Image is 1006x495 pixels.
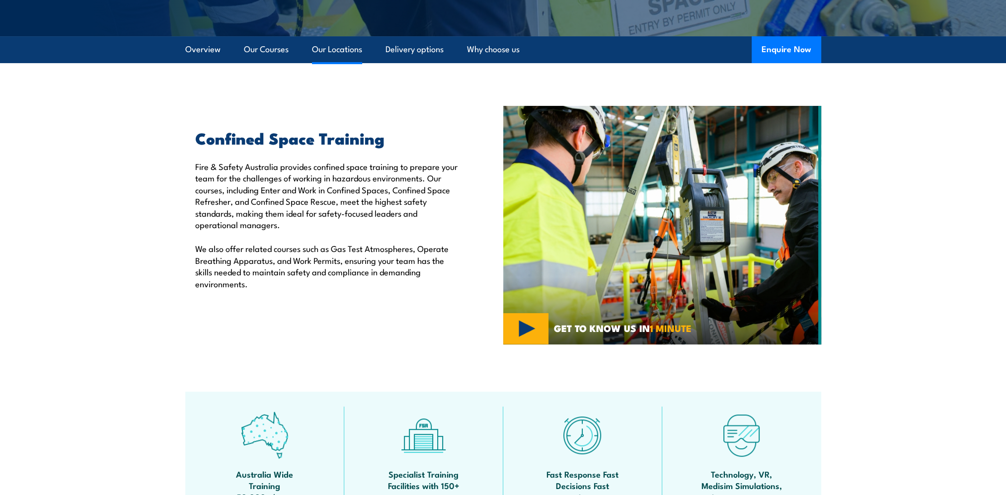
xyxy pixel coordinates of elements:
[312,36,362,63] a: Our Locations
[467,36,520,63] a: Why choose us
[241,412,288,459] img: auswide-icon
[718,412,765,459] img: tech-icon
[386,36,444,63] a: Delivery options
[195,161,458,230] p: Fire & Safety Australia provides confined space training to prepare your team for the challenges ...
[195,131,458,145] h2: Confined Space Training
[185,36,221,63] a: Overview
[195,243,458,289] p: We also offer related courses such as Gas Test Atmospheres, Operate Breathing Apparatus, and Work...
[752,36,821,63] button: Enquire Now
[559,412,606,459] img: fast-icon
[244,36,289,63] a: Our Courses
[650,321,692,335] strong: 1 MINUTE
[503,106,821,344] img: Confined Space Courses Australia
[554,324,692,332] span: GET TO KNOW US IN
[400,412,447,459] img: facilities-icon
